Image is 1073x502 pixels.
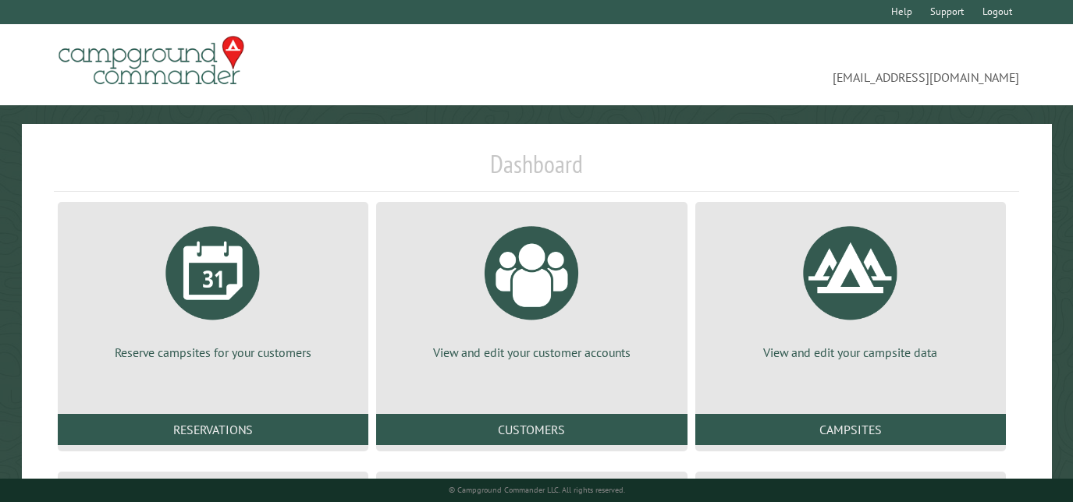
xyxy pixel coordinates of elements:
a: View and edit your customer accounts [395,214,668,361]
p: Reserve campsites for your customers [76,344,350,361]
a: Reservations [58,414,368,445]
a: Reserve campsites for your customers [76,214,350,361]
a: View and edit your campsite data [714,214,987,361]
img: Campground Commander [54,30,249,91]
p: View and edit your customer accounts [395,344,668,361]
small: © Campground Commander LLC. All rights reserved. [449,485,625,495]
a: Customers [376,414,687,445]
span: [EMAIL_ADDRESS][DOMAIN_NAME] [537,43,1020,87]
h1: Dashboard [54,149,1020,192]
p: View and edit your campsite data [714,344,987,361]
a: Campsites [695,414,1006,445]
